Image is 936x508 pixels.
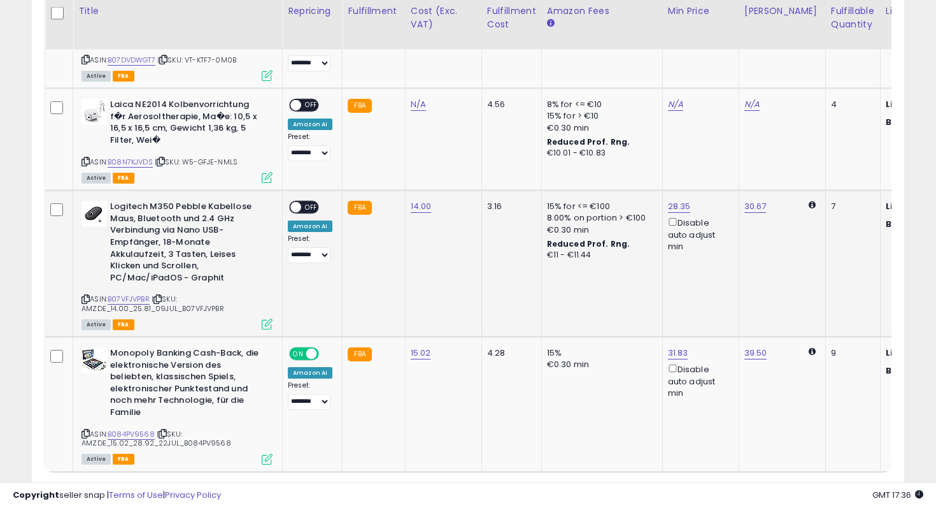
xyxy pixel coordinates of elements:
[348,347,371,361] small: FBA
[668,362,729,399] div: Disable auto adjust min
[82,201,273,328] div: ASIN:
[348,99,371,113] small: FBA
[108,429,155,440] a: B084PV9568
[547,110,653,122] div: 15% for > €10
[547,359,653,370] div: €0.30 min
[82,99,273,182] div: ASIN:
[110,99,265,149] b: Laica NE2014 Kolbenvorrichtung f�r Aerosoltherapie, Ma�e: 10,5 x 16,5 x 16,5 cm, Gewicht 1,36 kg,...
[487,4,536,31] div: Fulfillment Cost
[348,201,371,215] small: FBA
[547,347,653,359] div: 15%
[82,71,111,82] span: All listings currently available for purchase on Amazon
[547,17,555,29] small: Amazon Fees.
[288,119,332,130] div: Amazon AI
[317,349,337,359] span: OFF
[411,347,431,359] a: 15.02
[547,201,653,212] div: 15% for <= €100
[547,238,630,249] b: Reduced Prof. Rng.
[82,201,107,226] img: 31DstM4dQ8L._SL40_.jpg
[744,200,767,213] a: 30.67
[113,454,134,465] span: FBA
[157,55,236,65] span: | SKU: VT-KTF7-0M0B
[165,489,221,501] a: Privacy Policy
[288,43,332,71] div: Preset:
[668,200,691,213] a: 28.35
[13,489,59,501] strong: Copyright
[155,157,238,167] span: | SKU: W5-GFJE-NMLS
[82,319,111,330] span: All listings currently available for purchase on Amazon
[487,347,532,359] div: 4.28
[78,4,277,17] div: Title
[301,202,322,213] span: OFF
[82,454,111,465] span: All listings currently available for purchase on Amazon
[82,429,231,448] span: | SKU: AMZDE_15.02_28.92_22JUL_B084PV9568
[113,173,134,184] span: FBA
[110,201,265,287] b: Logitech M350 Pebble Kabellose Maus, Bluetooth und 2.4 GHz Verbindung via Nano USB-Empfänger, 18-...
[547,250,653,261] div: €11 - €11.44
[547,136,630,147] b: Reduced Prof. Rng.
[288,221,332,232] div: Amazon AI
[82,347,273,463] div: ASIN:
[82,99,107,124] img: 41W7gHYjPmL._SL40_.jpg
[82,347,107,373] img: 51+mNluP3qL._SL40_.jpg
[831,347,870,359] div: 9
[547,122,653,134] div: €0.30 min
[13,490,221,502] div: seller snap | |
[301,100,322,111] span: OFF
[113,319,134,330] span: FBA
[668,215,729,252] div: Disable auto adjust min
[831,201,870,212] div: 7
[487,201,532,212] div: 3.16
[109,489,163,501] a: Terms of Use
[288,381,332,410] div: Preset:
[668,347,688,359] a: 31.83
[547,99,653,110] div: 8% for <= €10
[411,200,432,213] a: 14.00
[411,4,476,31] div: Cost (Exc. VAT)
[547,4,657,17] div: Amazon Fees
[82,294,224,313] span: | SKU: AMZDE_14.00_25.81_09JUL_B07VFJVPBR
[487,99,532,110] div: 4.56
[82,173,111,184] span: All listings currently available for purchase on Amazon
[411,98,426,111] a: N/A
[288,4,337,17] div: Repricing
[288,133,332,161] div: Preset:
[668,4,734,17] div: Min Price
[82,9,273,80] div: ASIN:
[831,99,870,110] div: 4
[744,4,820,17] div: [PERSON_NAME]
[288,367,332,379] div: Amazon AI
[290,349,306,359] span: ON
[288,235,332,263] div: Preset:
[108,157,153,168] a: B08N7KJVDS
[547,224,653,236] div: €0.30 min
[113,71,134,82] span: FBA
[831,4,875,31] div: Fulfillable Quantity
[348,4,399,17] div: Fulfillment
[108,55,155,66] a: B07DVDWGT7
[547,148,653,159] div: €10.01 - €10.83
[872,489,923,501] span: 2025-08-11 17:36 GMT
[108,294,150,305] a: B07VFJVPBR
[744,347,767,359] a: 39.50
[547,212,653,224] div: 8.00% on portion > €100
[744,98,760,111] a: N/A
[110,347,265,421] b: Monopoly Banking Cash-Back, die elektronische Version des beliebten, klassischen Spiels, elektron...
[668,98,683,111] a: N/A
